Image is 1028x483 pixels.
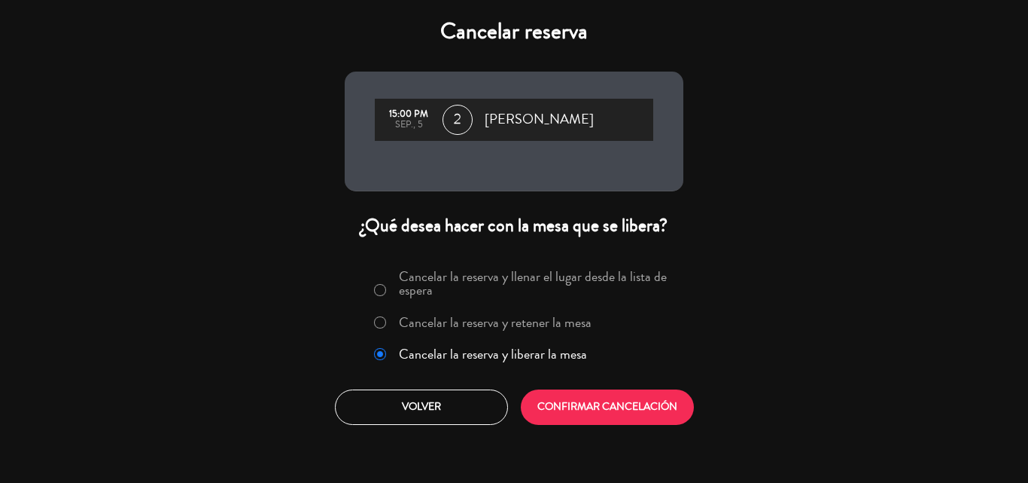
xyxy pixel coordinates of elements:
span: [PERSON_NAME] [485,109,594,131]
span: 2 [443,105,473,135]
div: 15:00 PM [382,109,435,120]
label: Cancelar la reserva y retener la mesa [399,316,592,329]
div: ¿Qué desea hacer con la mesa que se libera? [345,214,683,237]
label: Cancelar la reserva y llenar el lugar desde la lista de espera [399,270,674,297]
label: Cancelar la reserva y liberar la mesa [399,347,587,361]
div: sep., 5 [382,120,435,130]
button: CONFIRMAR CANCELACIÓN [521,390,694,425]
button: Volver [335,390,508,425]
h4: Cancelar reserva [345,18,683,45]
